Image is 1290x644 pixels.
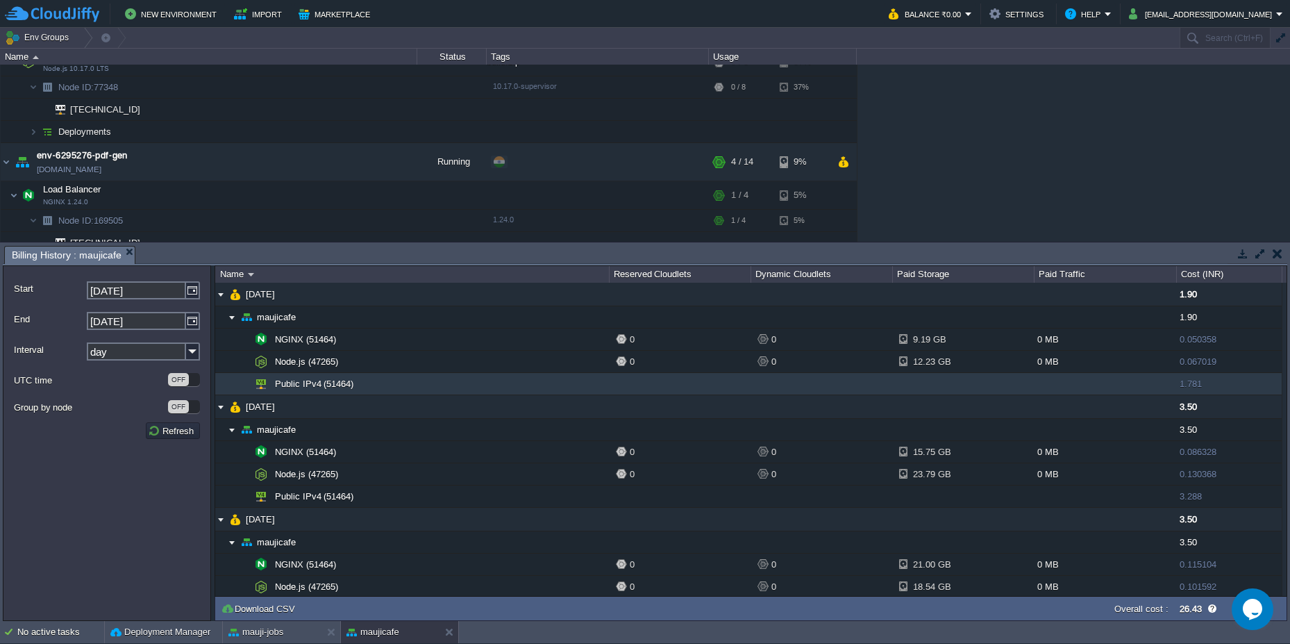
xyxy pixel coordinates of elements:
img: AMDAwAAAACH5BAEAAAAALAAAAAABAAEAAAICRAEAOw== [29,121,37,142]
button: [EMAIL_ADDRESS][DOMAIN_NAME] [1129,6,1276,22]
div: 4 / 14 [731,143,753,181]
div: 0 [757,329,892,350]
div: Running [417,143,487,181]
a: maujicafe [256,536,298,548]
span: [TECHNICAL_ID] [69,232,142,254]
iframe: chat widget [1232,588,1276,630]
img: AMDAwAAAACH5BAEAAAAALAAAAAABAAEAAAICRAEAOw== [252,463,270,485]
span: 1.90 [1180,289,1197,299]
span: Node.js (47265) [274,468,340,480]
img: AMDAwAAAACH5BAEAAAAALAAAAAABAAEAAAICRAEAOw== [37,210,57,231]
label: UTC time [14,373,167,388]
img: AMDAwAAAACH5BAEAAAAALAAAAAABAAEAAAICRAEAOw== [248,273,254,276]
img: AMDAwAAAACH5BAEAAAAALAAAAAABAAEAAAICRAEAOw== [230,395,241,418]
span: 169505 [57,215,125,226]
span: [DATE] [244,513,277,525]
span: maujicafe [256,311,298,323]
div: 0 / 8 [731,76,746,98]
img: AMDAwAAAACH5BAEAAAAALAAAAAABAAEAAAICRAEAOw== [33,56,39,59]
span: 1.781 [1180,379,1202,389]
a: NGINX (51464) [274,446,338,458]
span: 3.288 [1180,491,1202,502]
img: AMDAwAAAACH5BAEAAAAALAAAAAABAAEAAAICRAEAOw== [252,373,270,395]
div: Cost (INR) [1178,266,1282,283]
img: AMDAwAAAACH5BAEAAAAALAAAAAABAAEAAAICRAEAOw== [252,351,270,372]
img: AMDAwAAAACH5BAEAAAAALAAAAAABAAEAAAICRAEAOw== [252,576,270,597]
a: Deployments [57,126,113,138]
span: 77348 [57,81,120,93]
div: 1 / 4 [731,210,746,231]
div: Tags [487,49,708,65]
div: 5% [780,210,825,231]
span: 3.50 [1180,537,1197,547]
span: 0.130368 [1180,469,1216,479]
span: Billing History : maujicafe [12,247,122,264]
div: 18.54 GB [899,576,944,597]
span: 3.50 [1180,424,1197,435]
img: AMDAwAAAACH5BAEAAAAALAAAAAABAAEAAAICRAEAOw== [29,210,37,231]
img: AMDAwAAAACH5BAEAAAAALAAAAAABAAEAAAICRAEAOw== [230,508,241,531]
span: 3.50 [1180,402,1197,412]
div: 9% [780,143,825,181]
div: OFF [168,373,189,386]
img: AMDAwAAAACH5BAEAAAAALAAAAAABAAEAAAICRAEAOw== [37,99,46,120]
img: AMDAwAAAACH5BAEAAAAALAAAAAABAAEAAAICRAEAOw== [226,306,237,328]
div: 0 [616,576,751,597]
div: 9.19 GB [899,329,944,350]
img: AMDAwAAAACH5BAEAAAAALAAAAAABAAEAAAICRAEAOw== [37,76,57,98]
img: AMDAwAAAACH5BAEAAAAALAAAAAABAAEAAAICRAEAOw== [252,486,270,507]
img: AMDAwAAAACH5BAEAAAAALAAAAAABAAEAAAICRAEAOw== [237,351,249,372]
span: 0.086328 [1180,447,1216,457]
img: AMDAwAAAACH5BAEAAAAALAAAAAABAAEAAAICRAEAOw== [237,463,249,485]
img: AMDAwAAAACH5BAEAAAAALAAAAAABAAEAAAICRAEAOw== [241,419,252,440]
a: NGINX (51464) [274,559,338,570]
img: AMDAwAAAACH5BAEAAAAALAAAAAABAAEAAAICRAEAOw== [215,283,226,306]
img: AMDAwAAAACH5BAEAAAAALAAAAAABAAEAAAICRAEAOw== [237,441,249,463]
div: Dynamic Cloudlets [752,266,892,283]
label: Group by node [14,400,167,415]
img: AMDAwAAAACH5BAEAAAAALAAAAAABAAEAAAICRAEAOw== [12,143,32,181]
a: [TECHNICAL_ID] [69,104,142,115]
div: OFF [168,400,189,413]
div: Paid Storage [894,266,1034,283]
label: Interval [14,342,85,357]
a: Load BalancerNGINX 1.24.0 [42,184,103,195]
button: Settings [989,6,1048,22]
div: 0 [757,351,892,372]
span: Node ID: [58,215,94,226]
div: 0 [616,329,751,350]
a: Node ID:77348 [57,81,120,93]
button: maujicafe [346,625,399,639]
label: Overall cost : [1114,604,1168,614]
div: 0 MB [1034,351,1175,372]
div: Reserved Cloudlets [610,266,751,283]
button: Env Groups [5,28,74,47]
img: AMDAwAAAACH5BAEAAAAALAAAAAABAAEAAAICRAEAOw== [226,531,237,553]
span: 0.067019 [1180,356,1216,367]
span: 0.050358 [1180,334,1216,345]
div: 5% [780,181,825,209]
span: 3.50 [1180,514,1197,525]
button: Refresh [148,424,198,437]
div: 0 MB [1034,554,1175,575]
img: AMDAwAAAACH5BAEAAAAALAAAAAABAAEAAAICRAEAOw== [230,283,241,306]
img: AMDAwAAAACH5BAEAAAAALAAAAAABAAEAAAICRAEAOw== [37,121,57,142]
button: mauji-jobs [228,625,283,639]
a: maujicafe [256,424,298,436]
img: AMDAwAAAACH5BAEAAAAALAAAAAABAAEAAAICRAEAOw== [237,373,249,395]
a: Public IPv4 (51464) [274,490,355,502]
img: AMDAwAAAACH5BAEAAAAALAAAAAABAAEAAAICRAEAOw== [237,554,249,575]
a: Node.js (47265) [274,356,340,368]
div: 0 [757,576,892,597]
a: env-6295276-pdf-gen [37,149,128,163]
img: AMDAwAAAACH5BAEAAAAALAAAAAABAAEAAAICRAEAOw== [237,576,249,597]
button: Deployment Manager [110,625,210,639]
span: 0.101592 [1180,581,1216,592]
